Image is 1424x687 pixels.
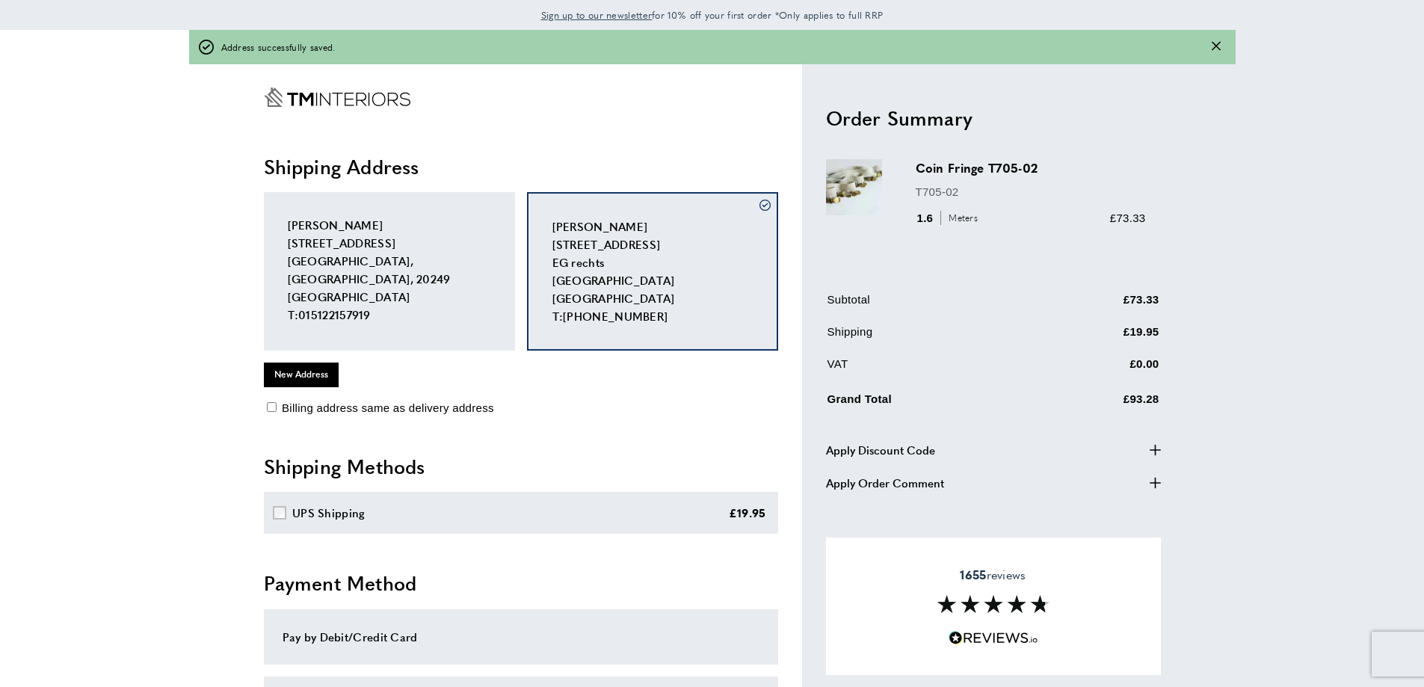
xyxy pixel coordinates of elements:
span: reviews [960,567,1026,582]
td: £19.95 [1041,323,1159,352]
div: 1.6 [916,209,984,227]
td: £0.00 [1041,355,1159,384]
div: Pay by Debit/Credit Card [283,628,759,646]
a: Sign up to our newsletter [541,7,653,22]
span: [PERSON_NAME] [STREET_ADDRESS] EG rechts [GEOGRAPHIC_DATA] [GEOGRAPHIC_DATA] T: [552,218,675,324]
span: for 10% off your first order *Only applies to full RRP [541,8,884,22]
td: £93.28 [1041,387,1159,419]
div: UPS Shipping [292,504,366,522]
td: Grand Total [827,387,1041,419]
span: Sign up to our newsletter [541,8,653,22]
td: Subtotal [827,291,1041,320]
td: VAT [827,355,1041,384]
span: Apply Order Comment [826,474,944,492]
a: Go to Home page [264,87,410,107]
a: [PHONE_NUMBER] [563,308,668,324]
span: Address successfully saved. [221,40,336,55]
span: Apply Discount Code [826,441,935,459]
h3: Coin Fringe T705-02 [916,159,1146,176]
img: Reviews section [937,595,1049,613]
img: Coin Fringe T705-02 [826,159,882,215]
strong: 1655 [960,566,986,583]
h2: Payment Method [264,570,778,597]
p: T705-02 [916,183,1146,201]
span: [PERSON_NAME] [STREET_ADDRESS] [GEOGRAPHIC_DATA], [GEOGRAPHIC_DATA], 20249 [GEOGRAPHIC_DATA] T: [288,217,451,322]
a: 015122157919 [298,306,371,322]
input: Billing address same as delivery address [267,402,277,412]
button: New Address [264,363,339,386]
h2: Shipping Address [264,153,778,180]
h2: Shipping Methods [264,453,778,480]
button: Close message [1212,40,1221,55]
h2: Order Summary [826,105,1161,132]
div: £19.95 [729,504,766,522]
span: Billing address same as delivery address [282,401,494,414]
span: Meters [940,211,981,225]
td: £73.33 [1041,291,1159,320]
span: £73.33 [1110,212,1146,224]
td: Shipping [827,323,1041,352]
img: Reviews.io 5 stars [949,631,1038,645]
